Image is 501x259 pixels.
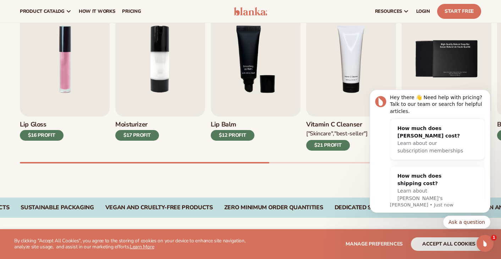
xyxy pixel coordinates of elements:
div: VEGAN AND CRUELTY-FREE PRODUCTS [105,204,213,211]
img: logo [234,7,267,16]
button: Manage preferences [346,237,403,251]
h3: Lip Balm [211,121,254,129]
div: $21 PROFIT [306,140,350,151]
a: 2 / 9 [115,2,205,151]
span: How It Works [79,9,115,14]
span: product catalog [20,9,65,14]
span: pricing [122,9,141,14]
span: resources [375,9,402,14]
span: Manage preferences [346,241,403,247]
a: Start Free [437,4,481,19]
button: accept all cookies [411,237,487,251]
span: 1 [491,235,497,241]
h3: Vitamin C Cleanser [306,121,368,129]
p: By clicking "Accept All Cookies", you agree to the storing of cookies on your device to enhance s... [14,238,257,250]
div: $17 PROFIT [115,130,159,141]
div: $16 PROFIT [20,130,64,141]
h3: Lip Gloss [20,121,64,129]
div: DEDICATED SUPPORT FROM BEAUTY EXPERTS [335,204,462,211]
span: LOGIN [416,9,430,14]
div: $12 PROFIT [211,130,254,141]
div: ["Skincare","Best-seller"] [306,130,368,137]
iframe: Intercom live chat [477,235,494,252]
h3: Moisturizer [115,121,159,129]
a: 4 / 9 [306,2,396,151]
div: SUSTAINABLE PACKAGING [21,204,94,211]
a: 3 / 9 [211,2,301,151]
a: Learn More [130,243,154,250]
div: ZERO MINIMUM ORDER QUANTITIES [224,204,323,211]
iframe: Intercom notifications message [359,83,501,233]
a: 1 / 9 [20,2,110,151]
a: 5 / 9 [402,2,491,151]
